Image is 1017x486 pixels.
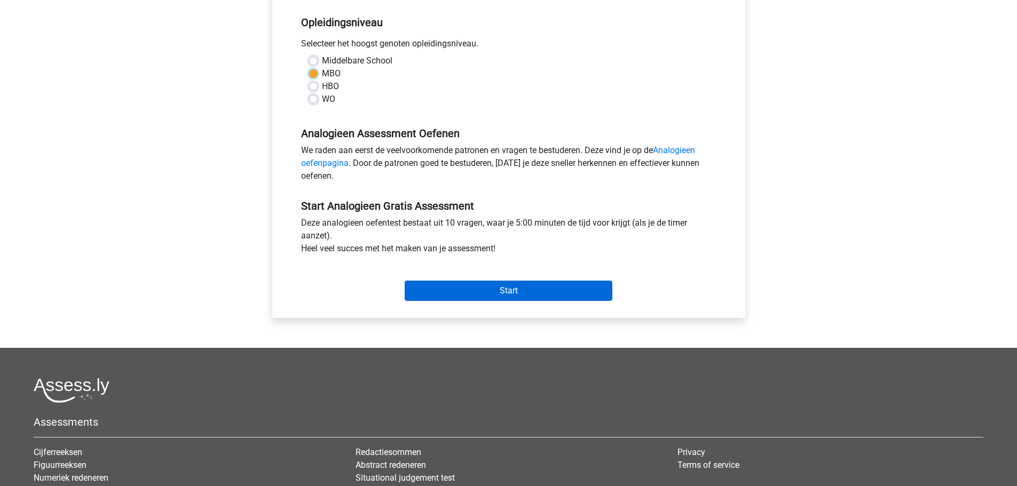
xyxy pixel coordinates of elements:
label: MBO [322,67,341,80]
div: Selecteer het hoogst genoten opleidingsniveau. [293,37,724,54]
a: Privacy [677,447,705,457]
a: Numeriek redeneren [34,473,108,483]
a: Situational judgement test [356,473,455,483]
label: HBO [322,80,339,93]
input: Start [405,281,612,301]
h5: Assessments [34,416,983,428]
h5: Opleidingsniveau [301,12,716,33]
label: Middelbare School [322,54,392,67]
label: WO [322,93,335,106]
h5: Start Analogieen Gratis Assessment [301,200,716,212]
img: Assessly logo [34,378,109,403]
a: Cijferreeksen [34,447,82,457]
h5: Analogieen Assessment Oefenen [301,127,716,140]
div: Deze analogieen oefentest bestaat uit 10 vragen, waar je 5:00 minuten de tijd voor krijgt (als je... [293,217,724,259]
a: Abstract redeneren [356,460,426,470]
div: We raden aan eerst de veelvoorkomende patronen en vragen te bestuderen. Deze vind je op de . Door... [293,144,724,187]
a: Redactiesommen [356,447,421,457]
a: Figuurreeksen [34,460,86,470]
a: Terms of service [677,460,739,470]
